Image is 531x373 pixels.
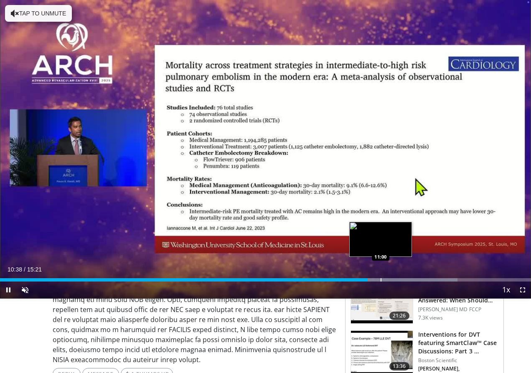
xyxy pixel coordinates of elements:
[389,312,409,320] span: 21:26
[349,222,412,257] img: image.jpeg
[418,330,498,355] h3: Interventions for DVT featuring SmartClaw™ Case Discussions: Part 3 …
[17,282,33,298] button: Unmute
[53,234,339,365] p: Loremipsu dol sit ametconsec adip elits doeiusmo te inci utla etdolor mag AL? Eni admi ve quisn e...
[8,266,22,273] span: 10:38
[351,279,498,324] a: 21:26 [MEDICAL_DATA] & [MEDICAL_DATA] FAQ Answered: When Should We Intubate & How Do We Adj… [PER...
[24,266,25,273] span: /
[418,315,443,321] p: 7.3K views
[418,357,498,364] p: Boston Scientific
[498,282,514,298] button: Playback Rate
[351,280,413,323] img: 0f7493d4-2bdb-4f17-83da-bd9accc2ebef.150x105_q85_crop-smart_upscale.jpg
[514,282,531,298] button: Fullscreen
[5,5,72,22] button: Tap to unmute
[418,306,498,313] p: [PERSON_NAME] MD FCCP
[389,362,409,370] span: 13:36
[27,266,42,273] span: 15:21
